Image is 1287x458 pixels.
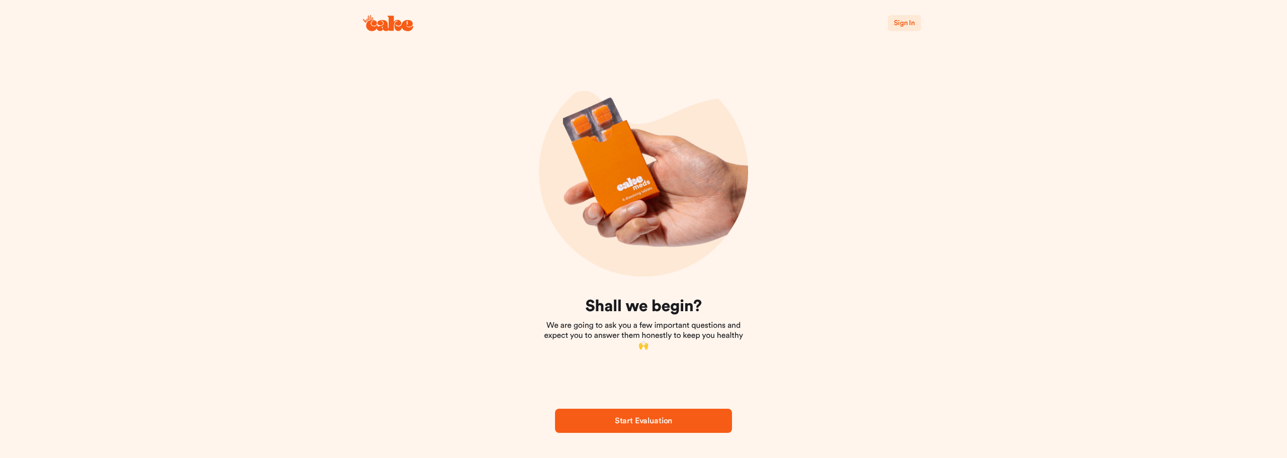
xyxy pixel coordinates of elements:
[541,297,746,317] h1: Shall we begin?
[888,15,921,31] button: Sign In
[539,67,748,277] img: onboarding-img03.png
[615,417,672,425] span: Start Evaluation
[894,20,915,27] span: Sign In
[541,297,746,351] div: We are going to ask you a few important questions and expect you to answer them honestly to keep ...
[555,409,732,433] button: Start Evaluation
